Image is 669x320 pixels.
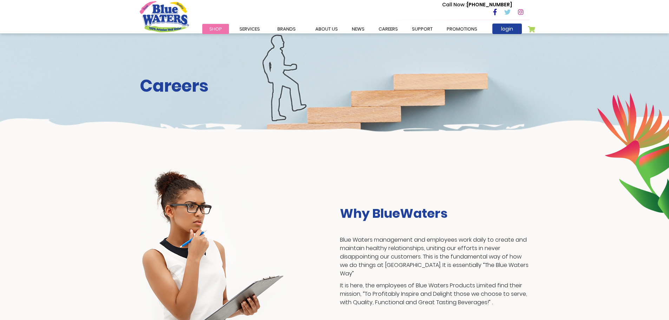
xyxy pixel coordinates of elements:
[140,76,530,96] h2: Careers
[308,24,345,34] a: about us
[340,281,530,307] p: It is here, the employees of Blue Waters Products Limited find their mission, “To Profitably Insp...
[277,26,296,32] span: Brands
[140,1,189,32] a: store logo
[440,24,484,34] a: Promotions
[240,26,260,32] span: Services
[442,1,467,8] span: Call Now :
[209,26,222,32] span: Shop
[492,24,522,34] a: login
[340,206,530,221] h3: Why BlueWaters
[340,236,530,278] p: Blue Waters management and employees work daily to create and maintain healthy relationships, uni...
[372,24,405,34] a: careers
[442,1,512,8] p: [PHONE_NUMBER]
[597,92,669,220] img: career-intro-leaves.png
[405,24,440,34] a: support
[345,24,372,34] a: News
